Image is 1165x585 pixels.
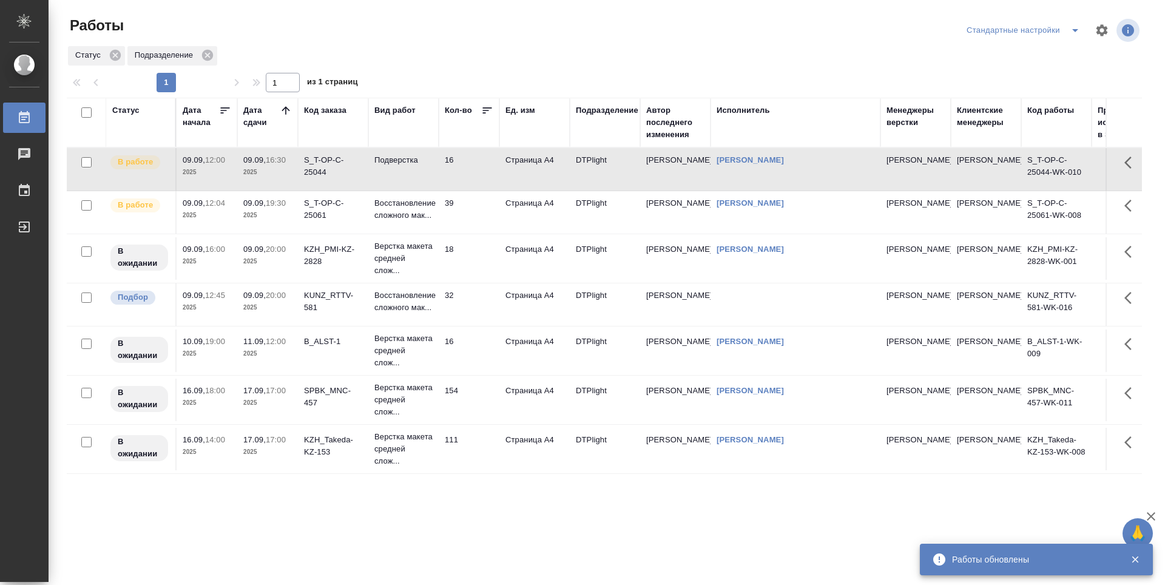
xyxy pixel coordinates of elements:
p: 20:00 [266,291,286,300]
p: 16:30 [266,155,286,164]
div: S_T-OP-C-25044 [304,154,362,178]
p: 2025 [243,348,292,360]
td: 16 [439,148,499,191]
p: 12:04 [205,198,225,208]
div: Подразделение [127,46,217,66]
td: [PERSON_NAME] [640,330,711,372]
td: [PERSON_NAME] [951,283,1021,326]
td: KUNZ_RTTV-581-WK-016 [1021,283,1092,326]
p: [PERSON_NAME] [886,197,945,209]
div: Исполнитель выполняет работу [109,154,169,171]
a: [PERSON_NAME] [717,245,784,254]
p: 2025 [243,302,292,314]
td: S_T-OP-C-25044-WK-010 [1021,148,1092,191]
p: 19:00 [205,337,225,346]
td: [PERSON_NAME] [951,379,1021,421]
button: Здесь прячутся важные кнопки [1117,330,1146,359]
div: Можно подбирать исполнителей [109,289,169,306]
button: Здесь прячутся важные кнопки [1117,148,1146,177]
button: Здесь прячутся важные кнопки [1117,428,1146,457]
a: [PERSON_NAME] [717,435,784,444]
span: Работы [67,16,124,35]
div: B_ALST-1 [304,336,362,348]
a: [PERSON_NAME] [717,386,784,395]
p: 2025 [183,397,231,409]
p: 09.09, [183,291,205,300]
p: 16.09, [183,386,205,395]
p: 09.09, [243,198,266,208]
td: [PERSON_NAME] [640,428,711,470]
a: [PERSON_NAME] [717,198,784,208]
p: В ожидании [118,387,161,411]
div: Автор последнего изменения [646,104,704,141]
p: 20:00 [266,245,286,254]
div: Работы обновлены [952,553,1112,566]
td: DTPlight [570,237,640,280]
p: 09.09, [183,198,205,208]
td: [PERSON_NAME] [640,379,711,421]
td: Страница А4 [499,379,570,421]
a: [PERSON_NAME] [717,337,784,346]
p: 17.09, [243,435,266,444]
p: В ожидании [118,337,161,362]
button: Закрыть [1123,554,1147,565]
div: Дата сдачи [243,104,280,129]
td: [PERSON_NAME] [951,428,1021,470]
p: 2025 [243,255,292,268]
p: 17.09, [243,386,266,395]
div: Исполнитель выполняет работу [109,197,169,214]
td: Страница А4 [499,191,570,234]
td: 39 [439,191,499,234]
div: Код заказа [304,104,346,117]
td: KZH_PMI-KZ-2828-WK-001 [1021,237,1092,280]
td: 154 [439,379,499,421]
button: Здесь прячутся важные кнопки [1117,283,1146,313]
p: 2025 [243,446,292,458]
p: Верстка макета средней слож... [374,333,433,369]
p: В ожидании [118,245,161,269]
div: split button [964,21,1087,40]
td: DTPlight [570,191,640,234]
td: Страница А4 [499,283,570,326]
p: 14:00 [205,435,225,444]
div: Кол-во [445,104,472,117]
p: 09.09, [183,155,205,164]
td: [PERSON_NAME] [640,191,711,234]
p: Восстановление сложного мак... [374,197,433,221]
div: SPBK_MNC-457 [304,385,362,409]
td: [PERSON_NAME] [951,148,1021,191]
p: 2025 [183,348,231,360]
span: Посмотреть информацию [1116,19,1142,42]
div: Исполнитель [717,104,770,117]
p: Подверстка [374,154,433,166]
p: В работе [118,156,153,168]
td: 18 [439,237,499,280]
td: DTPlight [570,330,640,372]
p: 17:00 [266,435,286,444]
td: [PERSON_NAME] [640,148,711,191]
p: 09.09, [243,155,266,164]
p: 09.09, [243,291,266,300]
div: KZH_PMI-KZ-2828 [304,243,362,268]
p: [PERSON_NAME] [886,385,945,397]
div: Прогресс исполнителя в SC [1098,104,1152,141]
p: 17:00 [266,386,286,395]
td: Страница А4 [499,330,570,372]
p: В работе [118,199,153,211]
p: 16.09, [183,435,205,444]
div: S_T-OP-C-25061 [304,197,362,221]
p: 16:00 [205,245,225,254]
a: [PERSON_NAME] [717,155,784,164]
td: DTPlight [570,428,640,470]
p: 2025 [183,209,231,221]
td: 16 [439,330,499,372]
p: 11.09, [243,337,266,346]
td: Страница А4 [499,237,570,280]
p: 2025 [183,166,231,178]
td: DTPlight [570,379,640,421]
button: Здесь прячутся важные кнопки [1117,237,1146,266]
td: S_T-OP-C-25061-WK-008 [1021,191,1092,234]
td: Страница А4 [499,148,570,191]
td: SPBK_MNC-457-WK-011 [1021,379,1092,421]
div: Клиентские менеджеры [957,104,1015,129]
